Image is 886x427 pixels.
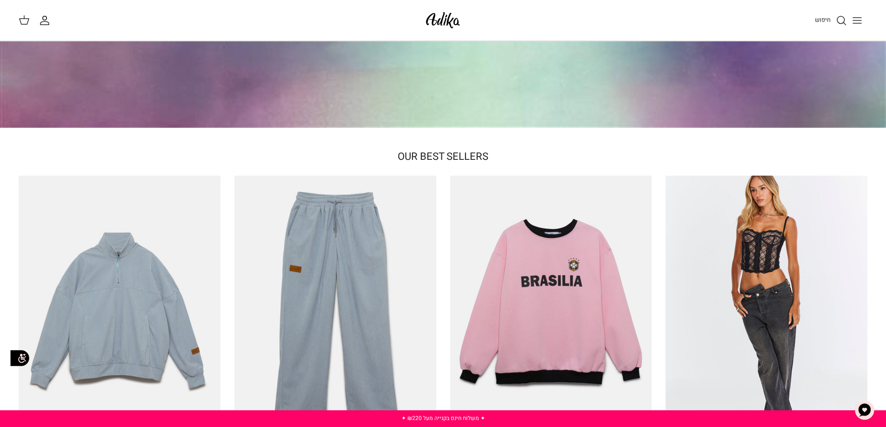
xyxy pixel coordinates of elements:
[847,10,867,31] button: Toggle menu
[398,149,488,164] a: OUR BEST SELLERS
[7,345,33,371] img: accessibility_icon02.svg
[815,15,831,24] span: חיפוש
[815,15,847,26] a: חיפוש
[401,414,485,422] a: ✦ משלוח חינם בקנייה מעל ₪220 ✦
[851,396,879,424] button: צ'אט
[39,15,54,26] a: החשבון שלי
[423,9,463,31] img: Adika IL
